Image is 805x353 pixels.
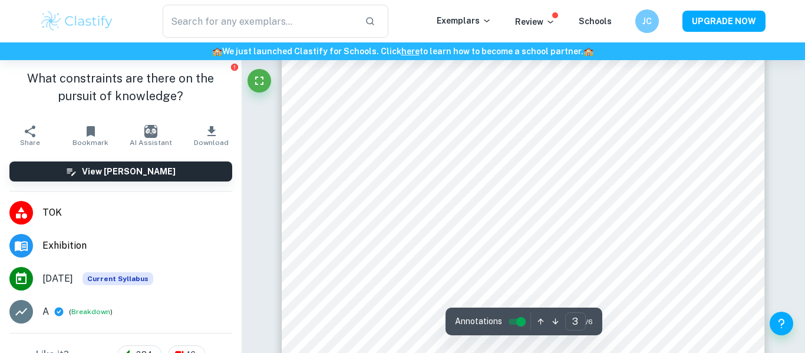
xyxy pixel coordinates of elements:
h6: We just launched Clastify for Schools. Click to learn how to become a school partner. [2,45,803,58]
input: Search for any exemplars... [163,5,355,38]
span: [DATE] [42,272,73,286]
span: ( ) [69,306,113,318]
button: Bookmark [60,119,120,152]
span: AI Assistant [130,138,172,147]
button: View [PERSON_NAME] [9,161,232,182]
p: Review [515,15,555,28]
span: Download [194,138,229,147]
h6: View [PERSON_NAME] [82,165,176,178]
a: Schools [579,17,612,26]
div: This exemplar is based on the current syllabus. Feel free to refer to it for inspiration/ideas wh... [83,272,153,285]
span: 🏫 [583,47,593,56]
button: Download [181,119,241,152]
button: Breakdown [71,306,110,317]
button: Report issue [230,62,239,71]
p: Exemplars [437,14,491,27]
button: AI Assistant [121,119,181,152]
p: A [42,305,49,319]
span: 🏫 [212,47,222,56]
span: Current Syllabus [83,272,153,285]
span: TOK [42,206,232,220]
span: Bookmark [72,138,108,147]
img: AI Assistant [144,125,157,138]
a: here [401,47,420,56]
img: Clastify logo [39,9,114,33]
span: Exhibition [42,239,232,253]
button: Fullscreen [248,69,271,93]
span: / 6 [586,316,593,327]
h1: What constraints are there on the pursuit of knowledge? [9,70,232,105]
button: UPGRADE NOW [682,11,766,32]
h6: JC [641,15,654,28]
button: JC [635,9,659,33]
button: Help and Feedback [770,312,793,335]
span: Share [20,138,40,147]
span: Annotations [455,315,502,328]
